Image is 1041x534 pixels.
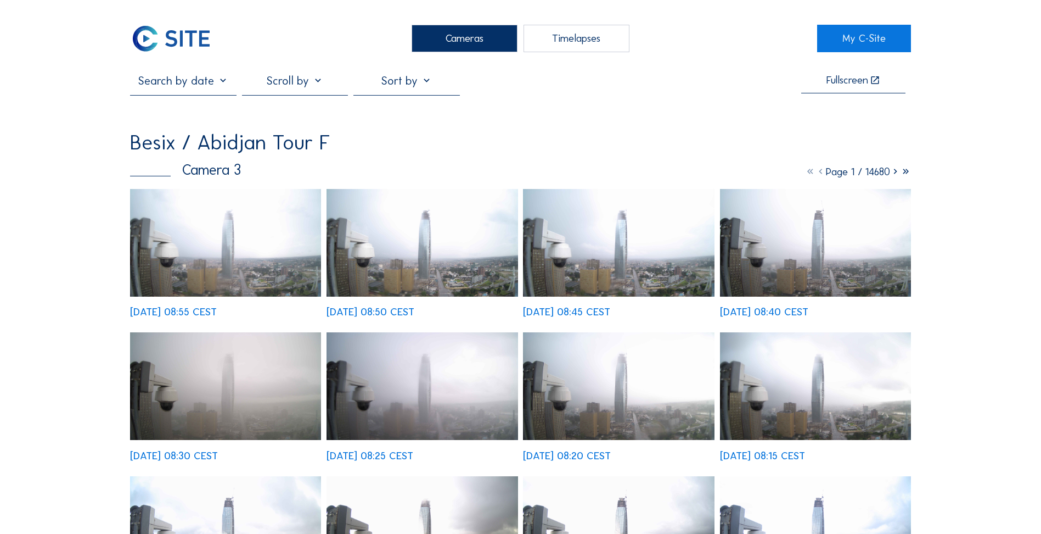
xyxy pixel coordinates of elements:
[130,307,217,318] div: [DATE] 08:55 CEST
[130,332,321,440] img: image_53742472
[130,163,241,177] div: Camera 3
[523,451,611,461] div: [DATE] 08:20 CEST
[412,25,517,52] div: Cameras
[720,332,911,440] img: image_53742386
[327,332,517,440] img: image_53742471
[826,75,868,86] div: Fullscreen
[720,307,808,318] div: [DATE] 08:40 CEST
[826,165,890,178] span: Page 1 / 14680
[720,451,805,461] div: [DATE] 08:15 CEST
[130,451,218,461] div: [DATE] 08:30 CEST
[327,307,414,318] div: [DATE] 08:50 CEST
[523,307,610,318] div: [DATE] 08:45 CEST
[130,189,321,297] img: image_53742633
[720,189,911,297] img: image_53742550
[524,25,629,52] div: Timelapses
[130,74,236,88] input: Search by date 󰅀
[130,25,212,52] img: C-SITE Logo
[523,332,714,440] img: image_53742387
[327,189,517,297] img: image_53742632
[817,25,911,52] a: My C-Site
[130,25,224,52] a: C-SITE Logo
[327,451,413,461] div: [DATE] 08:25 CEST
[130,132,330,153] div: Besix / Abidjan Tour F
[523,189,714,297] img: image_53742551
